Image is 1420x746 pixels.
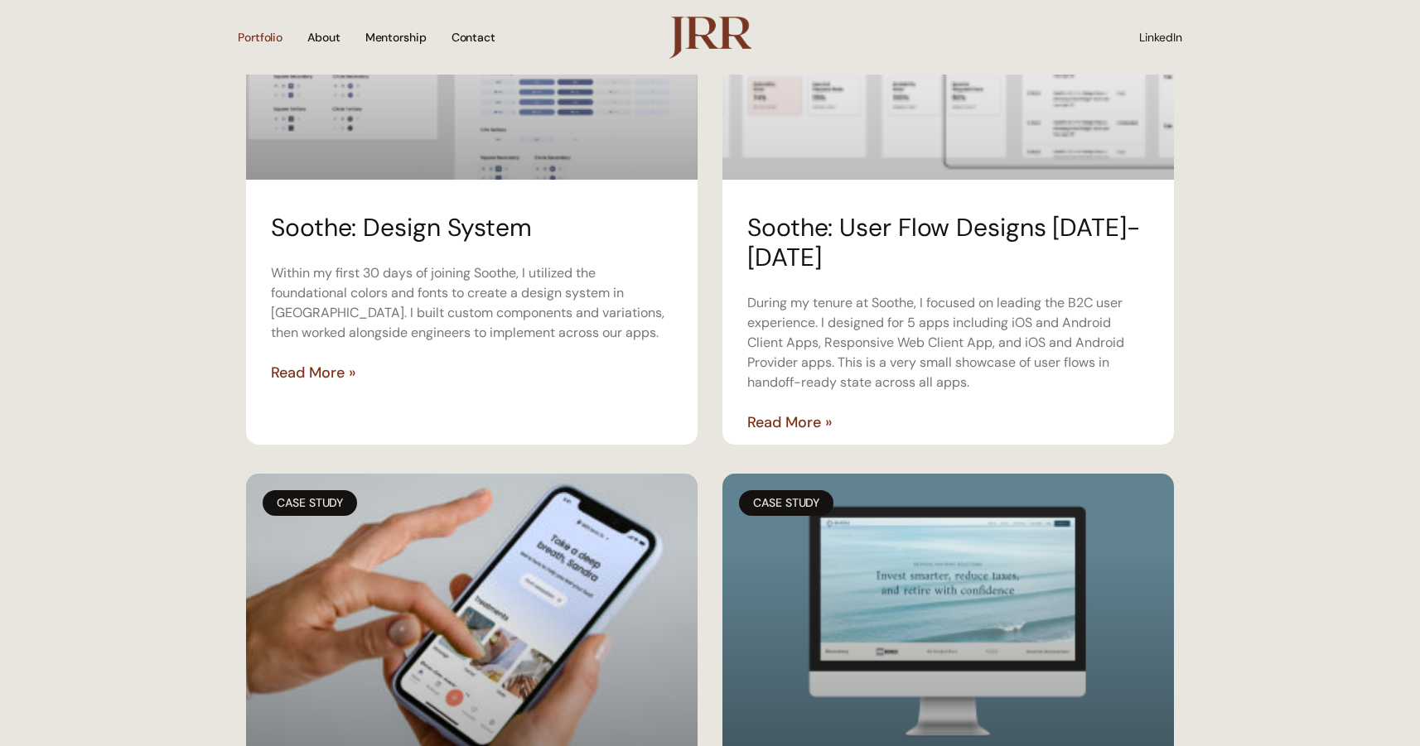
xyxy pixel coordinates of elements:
div: Case Study [263,490,357,516]
a: Portfolio [238,9,283,65]
nav: Menu [238,9,616,65]
a: Read more about Soothe: User Flow Designs 2021-2023 [747,416,832,428]
img: logo [669,16,751,58]
a: Mentorship [365,9,427,65]
p: Within my first 30 days of joining Soothe, I utilized the foundational colors and fonts to create... [271,263,673,343]
a: Read more about Soothe: Design System [271,367,355,378]
div: Case Study [739,490,833,516]
a: LinkedIn [1139,31,1182,44]
a: Soothe: User Flow Designs [DATE]-[DATE] [747,211,1140,273]
a: Contact [452,9,495,65]
p: During my tenure at Soothe, I focused on leading the B2C user experience. I designed for 5 apps i... [747,293,1149,392]
a: Soothe: Design System [271,211,532,243]
a: About [307,9,341,65]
